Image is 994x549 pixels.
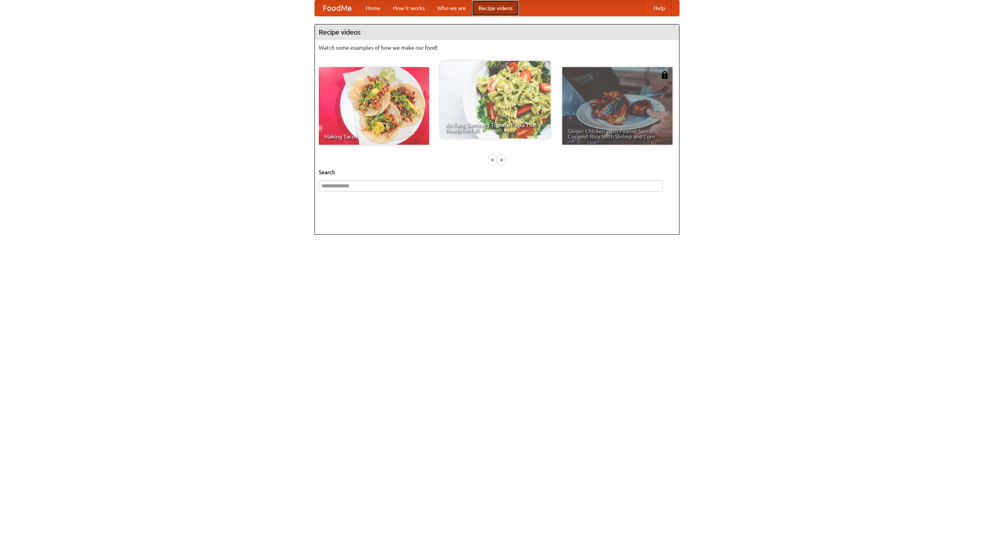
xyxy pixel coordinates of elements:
a: An Easy, Summery Tomato Pasta That's Ready for Fall [440,61,551,139]
div: « [489,155,496,165]
a: Home [360,0,387,16]
span: An Easy, Summery Tomato Pasta That's Ready for Fall [446,122,545,133]
a: Recipe videos [472,0,519,16]
a: Making Tacos [319,67,429,145]
a: How it works [387,0,431,16]
a: FoodMe [315,0,360,16]
p: Watch some examples of how we make our food! [319,44,675,52]
img: 483408.png [661,71,669,79]
a: Who we are [431,0,472,16]
h5: Search [319,168,675,176]
div: » [498,155,505,165]
h4: Recipe videos [315,24,679,40]
span: Making Tacos [324,134,424,139]
a: Help [647,0,671,16]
